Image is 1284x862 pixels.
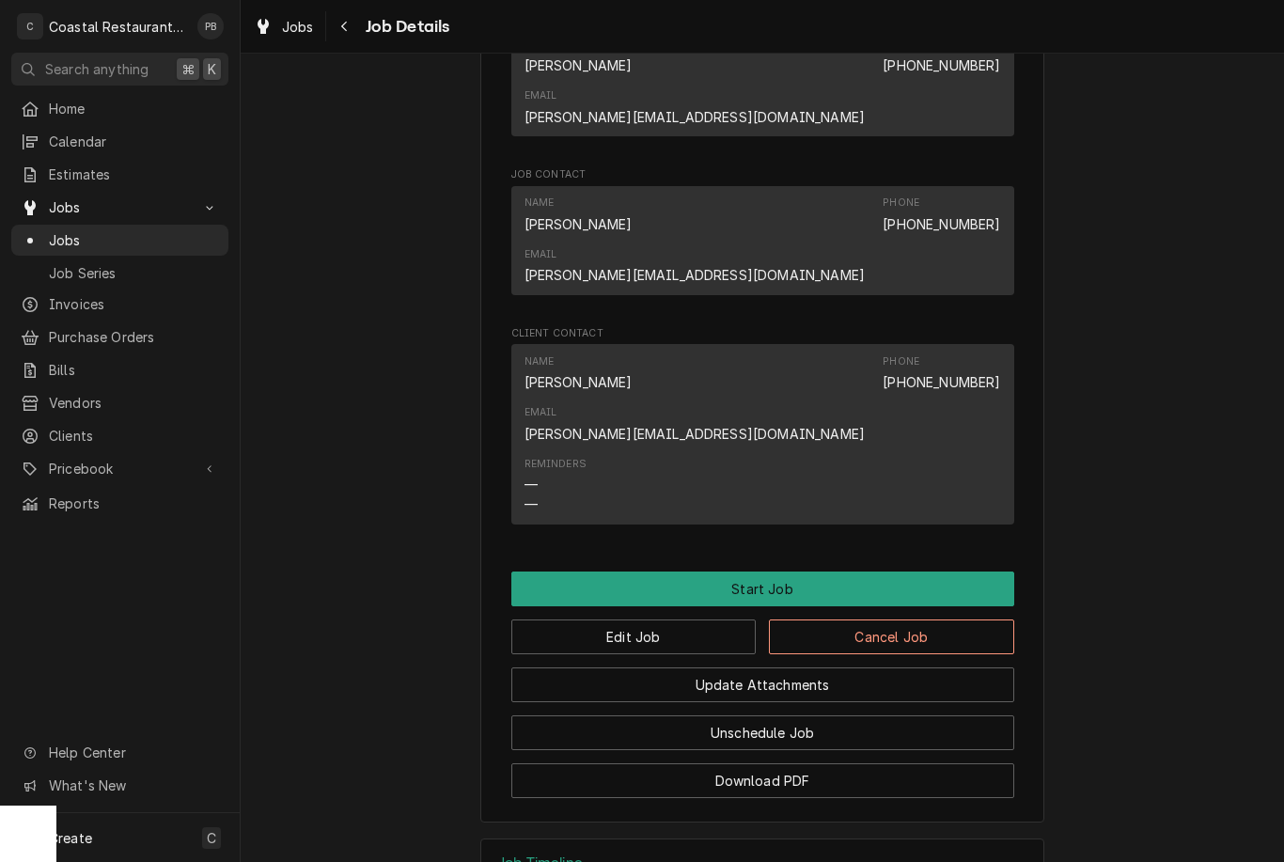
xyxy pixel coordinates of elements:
span: Jobs [282,17,314,37]
div: Job Contact [511,167,1014,303]
div: Button Group Row [511,654,1014,702]
div: Email [525,88,866,126]
span: Job Series [49,263,219,283]
span: Vendors [49,393,219,413]
div: [PERSON_NAME] [525,214,633,234]
div: Contact [511,186,1014,295]
a: Bills [11,354,228,385]
div: Email [525,405,557,420]
div: Phone [883,196,1000,233]
button: Navigate back [330,11,360,41]
span: Jobs [49,230,219,250]
button: Start Job [511,572,1014,606]
span: Job Contact [511,167,1014,182]
span: Home [49,99,219,118]
button: Search anything⌘K [11,53,228,86]
button: Cancel Job [769,619,1014,654]
a: Job Series [11,258,228,289]
div: Name [525,196,555,211]
div: — [525,494,538,514]
a: Estimates [11,159,228,190]
span: Jobs [49,197,191,217]
div: Job Reporter [511,9,1014,145]
span: What's New [49,776,217,795]
span: Pricebook [49,459,191,478]
div: Button Group Row [511,702,1014,750]
span: Calendar [49,132,219,151]
div: C [17,13,43,39]
button: Unschedule Job [511,715,1014,750]
div: Job Reporter List [511,27,1014,145]
span: Create [49,830,92,846]
a: Jobs [11,225,228,256]
span: Job Details [360,14,450,39]
a: Clients [11,420,228,451]
div: Email [525,405,866,443]
a: [PERSON_NAME][EMAIL_ADDRESS][DOMAIN_NAME] [525,426,866,442]
a: Reports [11,488,228,519]
a: Go to What's New [11,770,228,801]
a: [PHONE_NUMBER] [883,57,1000,73]
div: — [525,475,538,494]
div: Phone [883,354,919,369]
div: PB [197,13,224,39]
a: [PERSON_NAME][EMAIL_ADDRESS][DOMAIN_NAME] [525,109,866,125]
div: Phone [883,196,919,211]
button: Download PDF [511,763,1014,798]
span: Reports [49,494,219,513]
div: Phill Blush's Avatar [197,13,224,39]
div: Reminders [525,457,587,514]
a: Invoices [11,289,228,320]
button: Update Attachments [511,667,1014,702]
a: Go to Help Center [11,737,228,768]
div: Name [525,354,633,392]
a: Home [11,93,228,124]
div: Name [525,38,633,75]
span: K [208,59,216,79]
span: Clients [49,426,219,446]
a: Jobs [246,11,321,42]
div: Button Group [511,572,1014,798]
a: Go to Pricebook [11,453,228,484]
span: Estimates [49,165,219,184]
a: [PHONE_NUMBER] [883,374,1000,390]
a: Go to Jobs [11,192,228,223]
span: ⌘ [181,59,195,79]
div: Email [525,247,866,285]
div: Coastal Restaurant Repair [49,17,187,37]
a: Purchase Orders [11,321,228,353]
div: Phone [883,38,1000,75]
div: [PERSON_NAME] [525,55,633,75]
div: Button Group Row [511,750,1014,798]
span: Invoices [49,294,219,314]
div: Name [525,354,555,369]
div: Email [525,247,557,262]
div: Reminders [525,457,587,472]
div: Name [525,196,633,233]
span: Bills [49,360,219,380]
button: Edit Job [511,619,757,654]
div: Contact [511,27,1014,136]
a: [PERSON_NAME][EMAIL_ADDRESS][DOMAIN_NAME] [525,267,866,283]
a: Calendar [11,126,228,157]
span: Help Center [49,743,217,762]
span: Search anything [45,59,149,79]
div: Contact [511,344,1014,524]
span: Client Contact [511,326,1014,341]
div: Phone [883,354,1000,392]
div: Button Group Row [511,606,1014,654]
div: Client Contact List [511,344,1014,532]
a: [PHONE_NUMBER] [883,216,1000,232]
span: C [207,828,216,848]
div: Job Contact List [511,186,1014,304]
div: Email [525,88,557,103]
div: [PERSON_NAME] [525,372,633,392]
div: Client Contact [511,326,1014,532]
span: Purchase Orders [49,327,219,347]
div: Button Group Row [511,572,1014,606]
a: Vendors [11,387,228,418]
